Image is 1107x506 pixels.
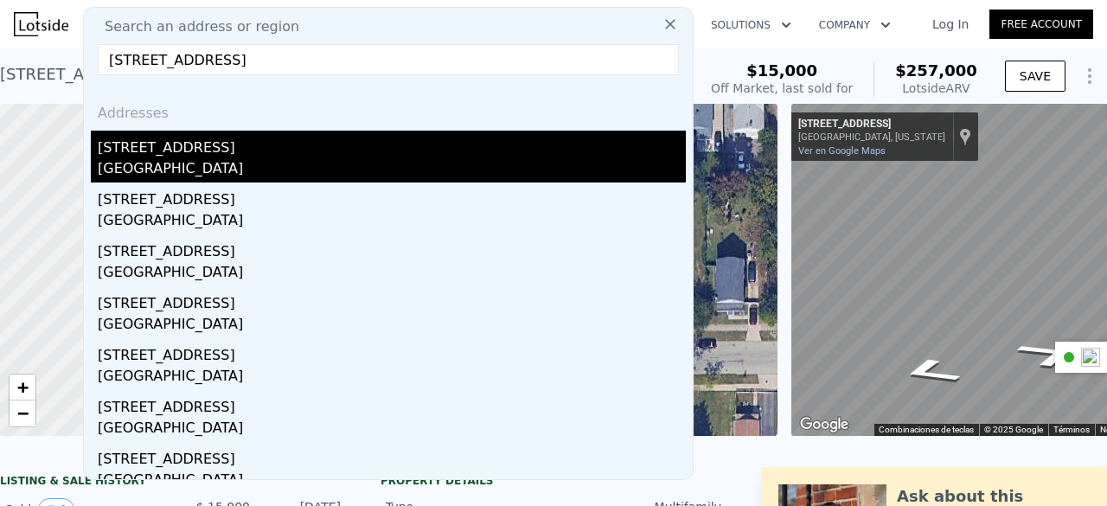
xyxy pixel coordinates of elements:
a: Zoom in [10,375,35,400]
div: [GEOGRAPHIC_DATA] [98,470,686,494]
button: Combinaciones de teclas [879,424,974,436]
img: Lotside [14,12,68,36]
a: Ver en Google Maps [798,145,886,157]
button: Show Options [1072,59,1107,93]
a: Free Account [989,10,1093,39]
img: Google [796,413,853,436]
span: $15,000 [746,61,817,80]
div: [GEOGRAPHIC_DATA] [98,366,686,390]
a: Zoom out [10,400,35,426]
div: [GEOGRAPHIC_DATA] [98,158,686,183]
div: Off Market, last sold for [711,80,853,97]
span: − [17,402,29,424]
span: $257,000 [895,61,977,80]
div: [GEOGRAPHIC_DATA] [98,418,686,442]
div: [STREET_ADDRESS] [98,131,686,158]
a: Abre esta zona en Google Maps (se abre en una nueva ventana) [796,413,853,436]
div: [STREET_ADDRESS] [98,442,686,470]
div: [STREET_ADDRESS] [798,118,945,131]
div: [STREET_ADDRESS] [98,183,686,210]
div: [GEOGRAPHIC_DATA], [US_STATE] [798,131,945,143]
div: Property details [381,474,726,488]
button: SAVE [1005,61,1065,92]
button: Company [805,10,905,41]
button: Solutions [697,10,805,41]
div: [GEOGRAPHIC_DATA] [98,262,686,286]
a: Log In [912,16,989,33]
input: Enter an address, city, region, neighborhood or zip code [98,44,679,75]
path: Ir hacia el sur, W 76th St [991,334,1106,375]
path: Ir hacia el norte, W 76th St [873,351,986,391]
div: Lotside ARV [895,80,977,97]
span: + [17,376,29,398]
div: [STREET_ADDRESS] [98,338,686,366]
div: [STREET_ADDRESS] [98,390,686,418]
div: [STREET_ADDRESS] [98,286,686,314]
span: Search an address or region [91,16,299,37]
div: [STREET_ADDRESS] [98,234,686,262]
div: [GEOGRAPHIC_DATA] [98,314,686,338]
a: Términos (se abre en una nueva pestaña) [1053,425,1090,434]
div: [GEOGRAPHIC_DATA] [98,210,686,234]
span: © 2025 Google [984,425,1043,434]
a: Mostrar la ubicación en el mapa [959,127,971,146]
div: Addresses [91,89,686,131]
